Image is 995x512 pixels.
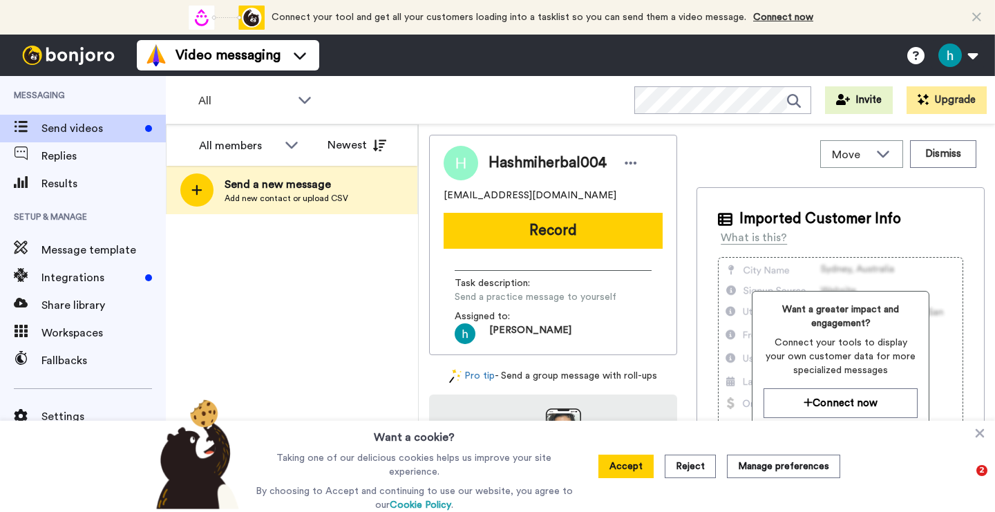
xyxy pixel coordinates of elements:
[225,176,348,193] span: Send a new message
[41,120,140,137] span: Send videos
[41,176,166,192] span: Results
[455,290,616,304] span: Send a practice message to yourself
[764,336,918,377] span: Connect your tools to display your own customer data for more specialized messages
[41,297,166,314] span: Share library
[41,325,166,341] span: Workspaces
[727,455,840,478] button: Manage preferences
[910,140,976,168] button: Dismiss
[252,484,576,512] p: By choosing to Accept and continuing to use our website, you agree to our .
[721,229,787,246] div: What is this?
[225,193,348,204] span: Add new contact or upload CSV
[41,148,166,164] span: Replies
[976,465,987,476] span: 2
[449,369,495,383] a: Pro tip
[41,352,166,369] span: Fallbacks
[41,242,166,258] span: Message template
[444,189,616,202] span: [EMAIL_ADDRESS][DOMAIN_NAME]
[176,46,281,65] span: Video messaging
[17,46,120,65] img: bj-logo-header-white.svg
[189,6,265,30] div: animation
[199,138,278,154] div: All members
[444,213,663,249] button: Record
[948,465,981,498] iframe: Intercom live chat
[455,323,475,344] img: ACg8ocIF0khFajadq7W-ExE35E24Ji0JNtMuXU3LeteTwJ8i_-Ex1A=s96-c
[489,153,607,173] span: Hashmiherbal004
[198,93,291,109] span: All
[739,209,901,229] span: Imported Customer Info
[455,276,551,290] span: Task description :
[764,388,918,418] button: Connect now
[489,323,571,344] span: [PERSON_NAME]
[374,421,455,446] h3: Want a cookie?
[272,12,746,22] span: Connect your tool and get all your customers loading into a tasklist so you can send them a video...
[764,303,918,330] span: Want a greater impact and engagement?
[252,451,576,479] p: Taking one of our delicious cookies helps us improve your site experience.
[526,408,581,483] img: download
[429,369,677,383] div: - Send a group message with roll-ups
[444,146,478,180] img: Image of Hashmiherbal004
[390,500,451,510] a: Cookie Policy
[665,455,716,478] button: Reject
[317,131,397,159] button: Newest
[832,146,869,163] span: Move
[825,86,893,114] button: Invite
[598,455,654,478] button: Accept
[41,408,166,425] span: Settings
[907,86,987,114] button: Upgrade
[455,310,551,323] span: Assigned to:
[753,12,813,22] a: Connect now
[145,44,167,66] img: vm-color.svg
[144,399,246,509] img: bear-with-cookie.png
[449,369,462,383] img: magic-wand.svg
[41,269,140,286] span: Integrations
